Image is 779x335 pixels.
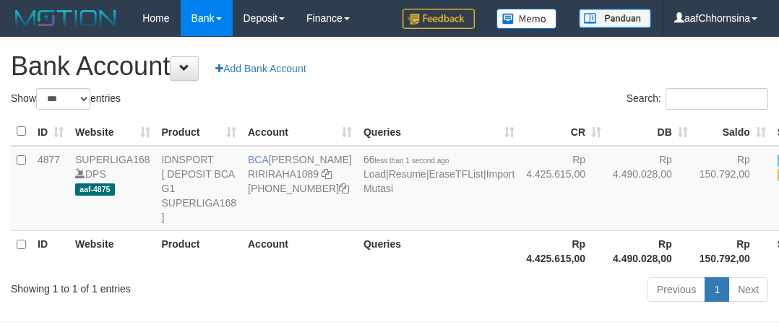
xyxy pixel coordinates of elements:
[206,56,315,81] a: Add Bank Account
[694,118,772,146] th: Saldo: activate to sort column ascending
[694,146,772,231] td: Rp 150.792,00
[75,183,115,196] span: aaf-4875
[156,230,243,271] th: Product
[403,9,475,29] img: Feedback.jpg
[363,154,515,194] span: | | |
[11,276,314,296] div: Showing 1 to 1 of 1 entries
[520,230,607,271] th: Rp 4.425.615,00
[75,154,150,165] a: SUPERLIGA168
[69,118,156,146] th: Website: activate to sort column ascending
[69,230,156,271] th: Website
[36,88,90,110] select: Showentries
[248,168,319,180] a: RIRIRAHA1089
[728,277,768,302] a: Next
[705,277,729,302] a: 1
[32,146,69,231] td: 4877
[11,52,768,81] h1: Bank Account
[666,88,768,110] input: Search:
[520,146,607,231] td: Rp 4.425.615,00
[496,9,557,29] img: Button%20Memo.svg
[358,118,520,146] th: Queries: activate to sort column ascending
[375,157,449,165] span: less than 1 second ago
[11,88,121,110] label: Show entries
[607,118,694,146] th: DB: activate to sort column ascending
[363,154,449,165] span: 66
[322,168,332,180] a: Copy RIRIRAHA1089 to clipboard
[429,168,483,180] a: EraseTFList
[694,230,772,271] th: Rp 150.792,00
[627,88,768,110] label: Search:
[358,230,520,271] th: Queries
[69,146,156,231] td: DPS
[156,146,243,231] td: IDNSPORT [ DEPOSIT BCA G1 SUPERLIGA168 ]
[32,230,69,271] th: ID
[647,277,705,302] a: Previous
[242,146,358,231] td: [PERSON_NAME] [PHONE_NUMBER]
[579,9,651,28] img: panduan.png
[248,154,269,165] span: BCA
[363,168,515,194] a: Import Mutasi
[389,168,426,180] a: Resume
[607,146,694,231] td: Rp 4.490.028,00
[11,7,121,29] img: MOTION_logo.png
[339,183,349,194] a: Copy 4062281611 to clipboard
[32,118,69,146] th: ID: activate to sort column ascending
[156,118,243,146] th: Product: activate to sort column ascending
[520,118,607,146] th: CR: activate to sort column ascending
[242,230,358,271] th: Account
[363,168,386,180] a: Load
[607,230,694,271] th: Rp 4.490.028,00
[242,118,358,146] th: Account: activate to sort column ascending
